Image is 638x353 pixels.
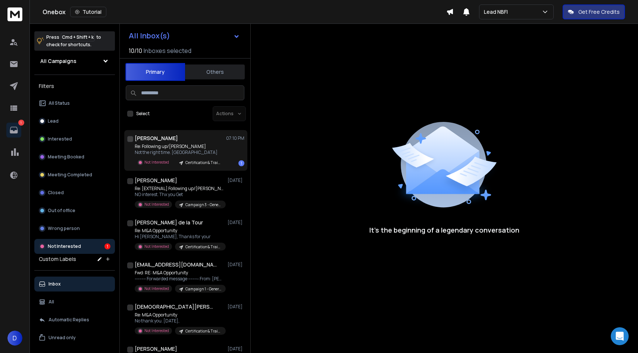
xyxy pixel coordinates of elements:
p: Lead [48,118,59,124]
button: Tutorial [70,7,106,17]
h1: All Campaigns [40,57,76,65]
button: Interested [34,132,115,146]
p: ---------- Forwarded message --------- From: [PERSON_NAME] [135,276,224,282]
span: 10 / 10 [129,46,142,55]
p: Certification & Training [185,328,221,334]
button: All Status [34,96,115,111]
h3: Inboxes selected [144,46,191,55]
div: Onebox [43,7,446,17]
p: Certification & Training - [US_STATE] [185,244,221,250]
p: Not Interested [144,202,169,207]
h1: [PERSON_NAME] [135,135,178,142]
p: Not Interested [144,286,169,291]
p: Interested [48,136,72,142]
button: Get Free Credits [563,4,625,19]
p: Re: M&A Opportunity [135,312,224,318]
div: 1 [238,160,244,166]
p: Re: M&A Opportunity [135,228,224,234]
p: Not Interested [48,243,81,249]
button: Meeting Booked [34,149,115,164]
p: 07:10 PM [226,135,244,141]
p: Wrong person [48,226,80,231]
h1: [PERSON_NAME] [135,177,177,184]
h1: [PERSON_NAME] de la Tour [135,219,203,226]
p: Re: [EXTERNAL] Following up/[PERSON_NAME] [135,186,224,192]
p: It’s the beginning of a legendary conversation [369,225,519,235]
h3: Custom Labels [39,255,76,263]
button: All [34,294,115,309]
p: Meeting Booked [48,154,84,160]
button: Automatic Replies [34,312,115,327]
p: Campaign 3 - General - [US_STATE] [185,202,221,208]
label: Select [136,111,150,117]
p: [DATE] [228,346,244,352]
button: All Inbox(s) [123,28,246,43]
p: Not Interested [144,160,169,165]
p: Re: Following up/[PERSON_NAME] [135,144,224,149]
p: [DATE] [228,262,244,268]
button: Primary [125,63,185,81]
h1: All Inbox(s) [129,32,170,40]
button: Lead [34,114,115,129]
p: Campaign 1 - General - [US_STATE] [185,286,221,292]
p: [DATE] [228,177,244,183]
p: All Status [49,100,70,106]
button: Inbox [34,277,115,291]
p: Lead NBFI [484,8,511,16]
p: Out of office [48,208,75,214]
p: No thank you. [DATE], [135,318,224,324]
p: Unread only [49,335,76,341]
p: Not the right time. [GEOGRAPHIC_DATA] [135,149,224,155]
button: D [7,331,22,346]
p: Closed [48,190,64,196]
p: Not Interested [144,244,169,249]
p: [DATE] [228,220,244,226]
span: Cmd + Shift + k [61,33,95,41]
p: Automatic Replies [49,317,89,323]
h3: Filters [34,81,115,91]
button: Others [185,64,245,80]
p: Certification & Training [185,160,221,166]
p: Meeting Completed [48,172,92,178]
p: Press to check for shortcuts. [46,34,101,48]
h1: [PERSON_NAME] [135,345,177,353]
p: Get Free Credits [578,8,620,16]
div: 1 [104,243,110,249]
a: 1 [6,123,21,138]
button: Not Interested1 [34,239,115,254]
p: [DATE] [228,304,244,310]
h1: [EMAIL_ADDRESS][DOMAIN_NAME] [135,261,217,268]
button: All Campaigns [34,54,115,69]
button: Closed [34,185,115,200]
h1: [DEMOGRAPHIC_DATA][PERSON_NAME] [135,303,217,311]
button: Wrong person [34,221,115,236]
p: Not Interested [144,328,169,334]
button: Out of office [34,203,115,218]
p: Fwd: RE: M&A Opportunity [135,270,224,276]
p: Inbox [49,281,61,287]
p: NO interest. Thx you Get [135,192,224,198]
button: Unread only [34,330,115,345]
p: All [49,299,54,305]
div: Open Intercom Messenger [611,327,629,345]
p: 1 [18,120,24,126]
button: Meeting Completed [34,167,115,182]
p: Hi [PERSON_NAME], Thanks for your [135,234,224,240]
